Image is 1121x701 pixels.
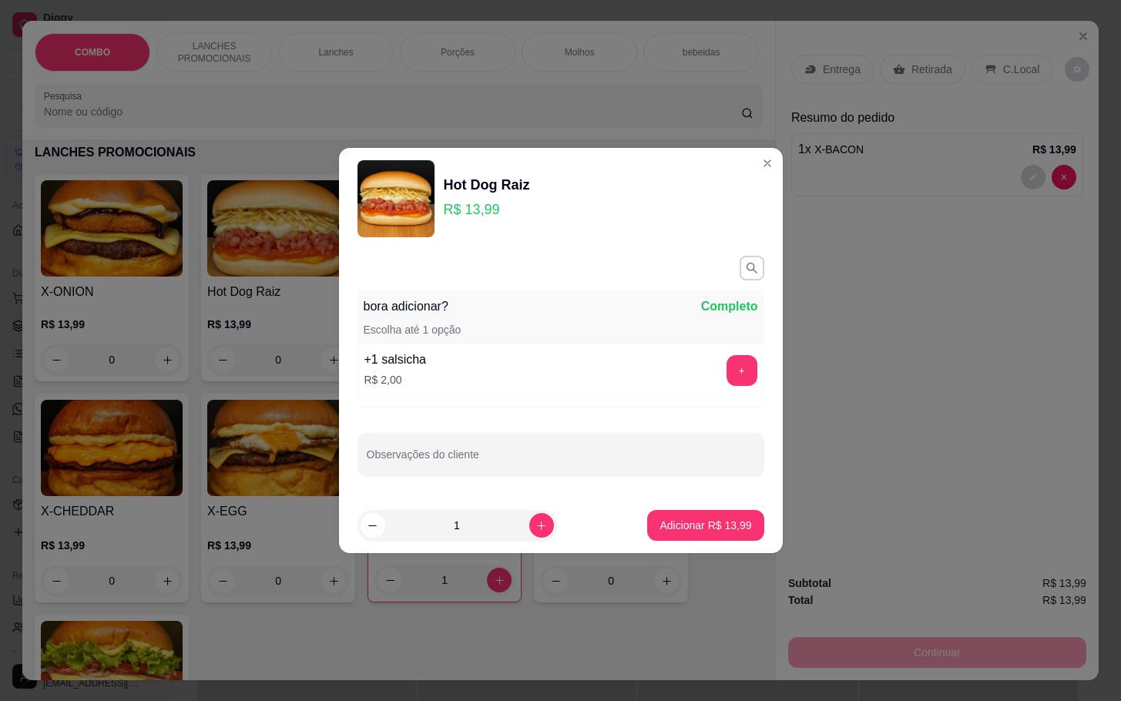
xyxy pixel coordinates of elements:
[727,355,757,386] button: add
[364,350,427,369] div: +1 salsicha
[444,199,530,220] p: R$ 13,99
[701,297,758,316] p: Completo
[357,160,435,237] img: product-image
[364,372,427,387] p: R$ 2,00
[361,513,385,538] button: decrease-product-quantity
[755,151,780,176] button: Close
[529,513,554,538] button: increase-product-quantity
[364,297,448,316] p: bora adicionar?
[364,322,461,337] p: Escolha até 1 opção
[647,510,764,541] button: Adicionar R$ 13,99
[367,453,755,468] input: Observações do cliente
[660,518,751,533] p: Adicionar R$ 13,99
[444,174,530,196] div: Hot Dog Raiz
